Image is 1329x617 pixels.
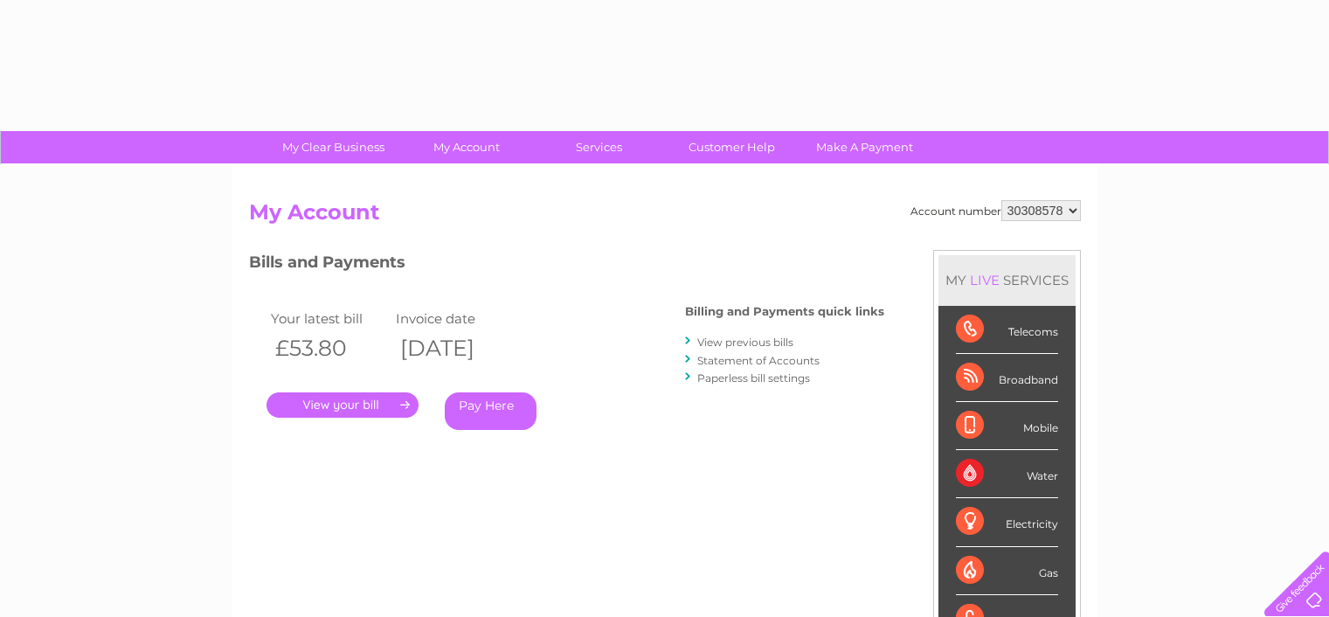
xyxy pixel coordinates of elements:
[910,200,1081,221] div: Account number
[261,131,405,163] a: My Clear Business
[697,354,820,367] a: Statement of Accounts
[266,330,392,366] th: £53.80
[697,336,793,349] a: View previous bills
[938,255,1076,305] div: MY SERVICES
[697,371,810,385] a: Paperless bill settings
[445,392,536,430] a: Pay Here
[391,307,517,330] td: Invoice date
[956,402,1058,450] div: Mobile
[394,131,538,163] a: My Account
[956,306,1058,354] div: Telecoms
[685,305,884,318] h4: Billing and Payments quick links
[249,250,884,281] h3: Bills and Payments
[966,272,1003,288] div: LIVE
[956,354,1058,402] div: Broadband
[527,131,671,163] a: Services
[266,307,392,330] td: Your latest bill
[956,450,1058,498] div: Water
[793,131,937,163] a: Make A Payment
[249,200,1081,233] h2: My Account
[266,392,419,418] a: .
[956,547,1058,595] div: Gas
[956,498,1058,546] div: Electricity
[660,131,804,163] a: Customer Help
[391,330,517,366] th: [DATE]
